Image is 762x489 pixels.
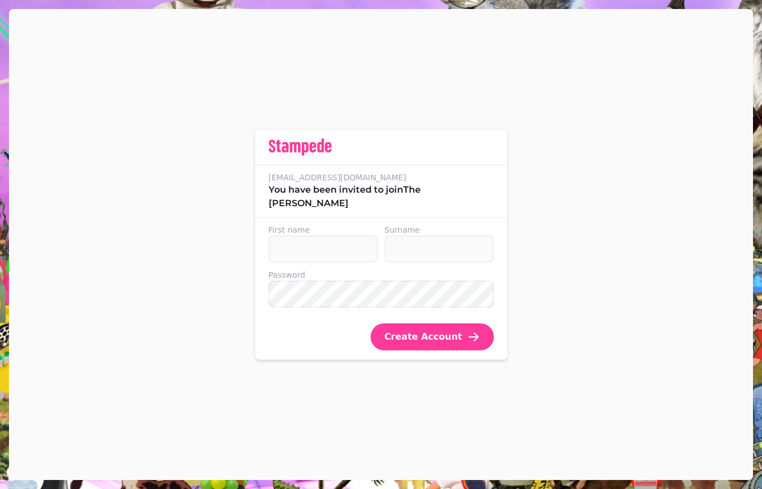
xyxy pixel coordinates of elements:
span: Create Account [384,332,462,341]
label: Password [269,269,494,281]
label: Surname [385,224,494,235]
label: First name [269,224,378,235]
label: [EMAIL_ADDRESS][DOMAIN_NAME] [269,172,494,183]
p: You have been invited to join The [PERSON_NAME] [269,183,494,210]
button: Create Account [371,323,493,350]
